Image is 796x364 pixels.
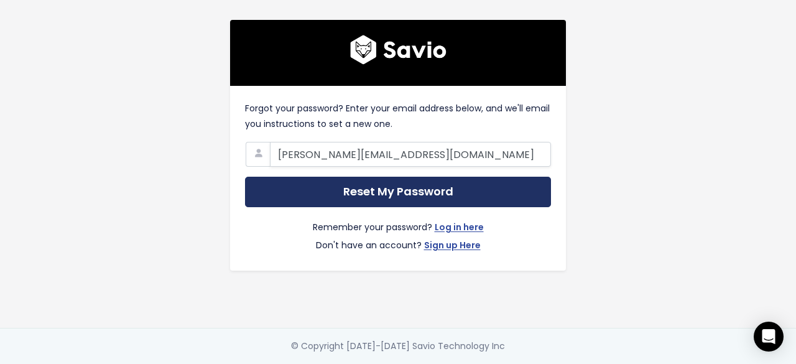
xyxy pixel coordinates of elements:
[529,147,544,162] keeper-lock: Open Keeper Popup
[424,238,481,256] a: Sign up Here
[350,35,447,65] img: logo600x187.a314fd40982d.png
[435,220,484,238] a: Log in here
[245,101,551,132] p: Forgot your password? Enter your email address below, and we'll email you instructions to set a n...
[270,142,551,167] input: Your Email Address
[754,322,784,352] div: Open Intercom Messenger
[245,177,551,207] input: Reset My Password
[245,207,551,256] div: Remember your password? Don't have an account?
[291,338,505,354] div: © Copyright [DATE]-[DATE] Savio Technology Inc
